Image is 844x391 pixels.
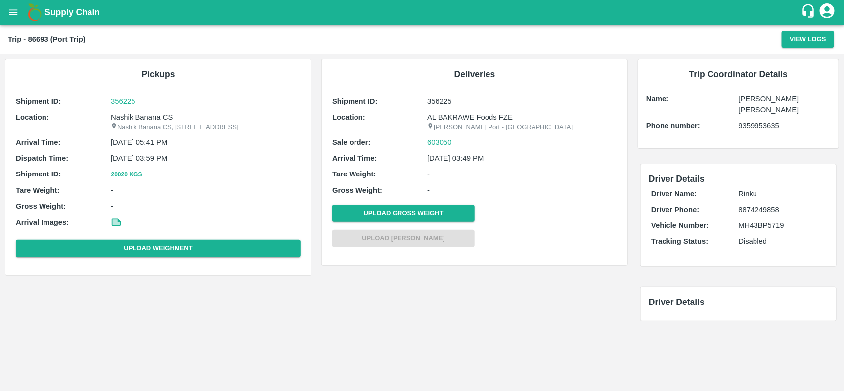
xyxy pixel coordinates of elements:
[427,137,452,148] a: 603050
[332,113,365,121] b: Location:
[16,170,61,178] b: Shipment ID:
[427,123,617,132] p: [PERSON_NAME] Port - [GEOGRAPHIC_DATA]
[427,96,617,107] p: 356225
[16,186,60,194] b: Tare Weight:
[427,153,617,164] p: [DATE] 03:49 PM
[651,221,709,229] b: Vehicle Number:
[332,186,382,194] b: Gross Weight:
[739,204,826,215] p: 8874249858
[739,236,826,247] p: Disabled
[44,5,801,19] a: Supply Chain
[16,218,69,226] b: Arrival Images:
[646,67,831,81] h6: Trip Coordinator Details
[44,7,100,17] b: Supply Chain
[332,138,371,146] b: Sale order:
[8,35,86,43] b: Trip - 86693 (Port Trip)
[330,67,620,81] h6: Deliveries
[646,95,668,103] b: Name:
[111,170,142,180] button: 20020 Kgs
[16,202,66,210] b: Gross Weight:
[111,137,301,148] p: [DATE] 05:41 PM
[332,154,377,162] b: Arrival Time:
[16,240,301,257] button: Upload Weighment
[2,1,25,24] button: open drawer
[332,170,376,178] b: Tare Weight:
[427,112,617,123] p: AL BAKRAWE Foods FZE
[16,138,60,146] b: Arrival Time:
[25,2,44,22] img: logo
[427,169,617,179] p: -
[111,96,301,107] a: 356225
[649,174,705,184] span: Driver Details
[16,154,68,162] b: Dispatch Time:
[739,220,826,231] p: MH43BP5719
[782,31,834,48] button: View Logs
[818,2,836,23] div: account of current user
[651,206,699,214] b: Driver Phone:
[801,3,818,21] div: customer-support
[111,123,301,132] p: Nashik Banana CS, [STREET_ADDRESS]
[649,297,705,307] span: Driver Details
[111,201,301,212] p: -
[651,190,697,198] b: Driver Name:
[332,97,378,105] b: Shipment ID:
[739,188,826,199] p: Rinku
[646,122,700,130] b: Phone number:
[111,153,301,164] p: [DATE] 03:59 PM
[16,113,49,121] b: Location:
[332,205,475,222] button: Upload Gross Weight
[427,185,617,196] p: -
[111,112,301,123] p: Nashik Banana CS
[739,120,831,131] p: 9359953635
[16,97,61,105] b: Shipment ID:
[13,67,303,81] h6: Pickups
[111,185,301,196] p: -
[651,237,708,245] b: Tracking Status:
[739,93,831,116] p: [PERSON_NAME] [PERSON_NAME]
